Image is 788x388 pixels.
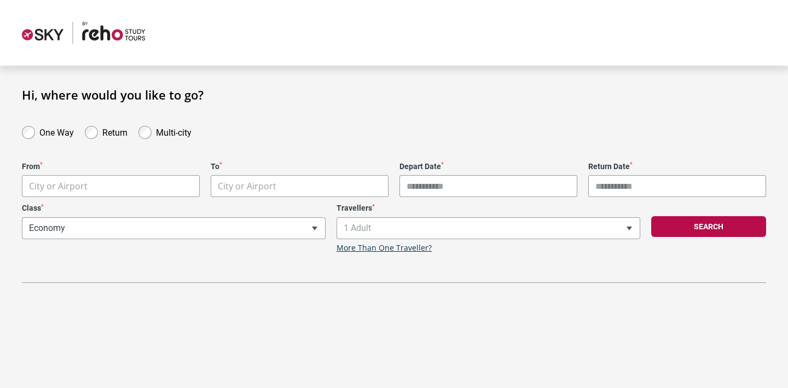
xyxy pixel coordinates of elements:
[211,176,388,197] span: City or Airport
[22,175,200,197] span: City or Airport
[651,216,766,237] button: Search
[337,204,640,213] label: Travellers
[211,162,389,171] label: To
[156,125,192,138] label: Multi-city
[399,162,577,171] label: Depart Date
[102,125,128,138] label: Return
[337,217,640,239] span: 1 Adult
[39,125,74,138] label: One Way
[337,244,432,253] a: More Than One Traveller?
[22,88,766,102] h1: Hi, where would you like to go?
[588,162,766,171] label: Return Date
[22,218,325,239] span: Economy
[218,180,276,192] span: City or Airport
[22,162,200,171] label: From
[29,180,88,192] span: City or Airport
[22,217,326,239] span: Economy
[22,176,199,197] span: City or Airport
[211,175,389,197] span: City or Airport
[22,204,326,213] label: Class
[337,218,640,239] span: 1 Adult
